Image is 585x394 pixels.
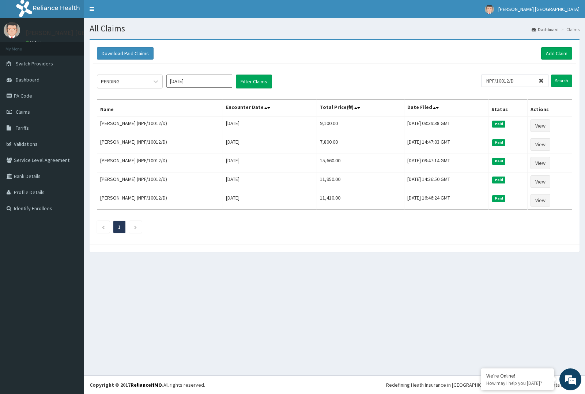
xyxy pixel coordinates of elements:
td: 11,410.00 [317,191,404,210]
a: Dashboard [532,26,559,33]
h1: All Claims [90,24,580,33]
span: Paid [492,139,505,146]
td: [DATE] [223,135,317,154]
td: [DATE] [223,191,317,210]
a: Next page [134,224,137,230]
a: Add Claim [541,47,572,60]
span: [PERSON_NAME] [GEOGRAPHIC_DATA] [498,6,580,12]
textarea: Type your message and hit 'Enter' [4,200,139,225]
td: [DATE] 14:47:03 GMT [404,135,488,154]
a: Online [26,40,43,45]
span: Paid [492,121,505,127]
p: [PERSON_NAME] [GEOGRAPHIC_DATA] [26,30,135,36]
span: Paid [492,177,505,183]
th: Name [97,100,223,117]
a: RelianceHMO [131,382,162,388]
a: View [531,120,550,132]
img: User Image [485,5,494,14]
span: Dashboard [16,76,39,83]
td: 15,660.00 [317,154,404,173]
input: Select Month and Year [166,75,232,88]
th: Date Filed [404,100,488,117]
td: [PERSON_NAME] (NPF/10012/D) [97,191,223,210]
td: [DATE] 16:46:24 GMT [404,191,488,210]
span: We're online! [42,92,101,166]
input: Search by HMO ID [482,75,534,87]
td: [DATE] 09:47:14 GMT [404,154,488,173]
td: 7,800.00 [317,135,404,154]
td: [PERSON_NAME] (NPF/10012/D) [97,154,223,173]
th: Encounter Date [223,100,317,117]
p: How may I help you today? [486,380,548,386]
a: View [531,138,550,151]
td: [PERSON_NAME] (NPF/10012/D) [97,116,223,135]
td: [PERSON_NAME] (NPF/10012/D) [97,173,223,191]
div: We're Online! [486,372,548,379]
button: Download Paid Claims [97,47,154,60]
a: Previous page [102,224,105,230]
img: d_794563401_company_1708531726252_794563401 [14,37,30,55]
a: View [531,175,550,188]
th: Total Price(₦) [317,100,404,117]
img: User Image [4,22,20,38]
td: [DATE] [223,173,317,191]
a: View [531,157,550,169]
td: [DATE] 08:39:38 GMT [404,116,488,135]
span: Switch Providers [16,60,53,67]
strong: Copyright © 2017 . [90,382,163,388]
span: Paid [492,195,505,202]
td: [DATE] [223,116,317,135]
div: PENDING [101,78,120,85]
a: Page 1 is your current page [118,224,121,230]
span: Paid [492,158,505,164]
button: Filter Claims [236,75,272,88]
td: [PERSON_NAME] (NPF/10012/D) [97,135,223,154]
div: Redefining Heath Insurance in [GEOGRAPHIC_DATA] using Telemedicine and Data Science! [386,381,580,389]
th: Actions [527,100,572,117]
li: Claims [559,26,580,33]
td: 11,950.00 [317,173,404,191]
div: Chat with us now [38,41,123,50]
footer: All rights reserved. [84,375,585,394]
td: 9,100.00 [317,116,404,135]
input: Search [551,75,572,87]
span: Tariffs [16,125,29,131]
th: Status [488,100,528,117]
span: Claims [16,109,30,115]
a: View [531,194,550,207]
td: [DATE] [223,154,317,173]
td: [DATE] 14:36:50 GMT [404,173,488,191]
div: Minimize live chat window [120,4,137,21]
